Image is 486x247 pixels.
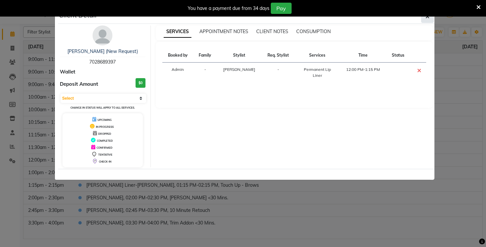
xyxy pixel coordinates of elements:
[93,25,112,45] img: avatar
[262,48,295,63] th: Req. Stylist
[99,160,111,163] span: CHECK-IN
[262,63,295,83] td: -
[98,132,111,135] span: DROPPED
[60,68,75,76] span: Wallet
[188,5,269,12] div: You have a payment due from 34 days
[162,63,194,83] td: Admin
[162,48,194,63] th: Booked by
[98,118,112,122] span: UPCOMING
[164,26,191,38] span: SERVICES
[223,67,255,72] span: [PERSON_NAME]
[96,125,114,128] span: IN PROGRESS
[60,80,98,88] span: Deposit Amount
[299,67,336,78] div: Permanent Lip Liner
[295,48,340,63] th: Services
[340,48,386,63] th: Time
[386,48,410,63] th: Status
[271,3,292,14] button: Pay
[70,106,135,109] small: Change in status will apply to all services.
[67,48,138,54] a: [PERSON_NAME] (New Request)
[256,28,288,34] span: CLIENT NOTES
[97,146,112,149] span: CONFIRMED
[136,78,145,88] h3: $0
[193,63,217,83] td: -
[340,63,386,83] td: 12:00 PM-1:15 PM
[296,28,331,34] span: CONSUMPTION
[89,59,116,65] span: 7028689397
[199,28,248,34] span: APPOINTMENT NOTES
[217,48,262,63] th: Stylist
[193,48,217,63] th: Family
[97,139,113,142] span: COMPLETED
[98,153,112,156] span: TENTATIVE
